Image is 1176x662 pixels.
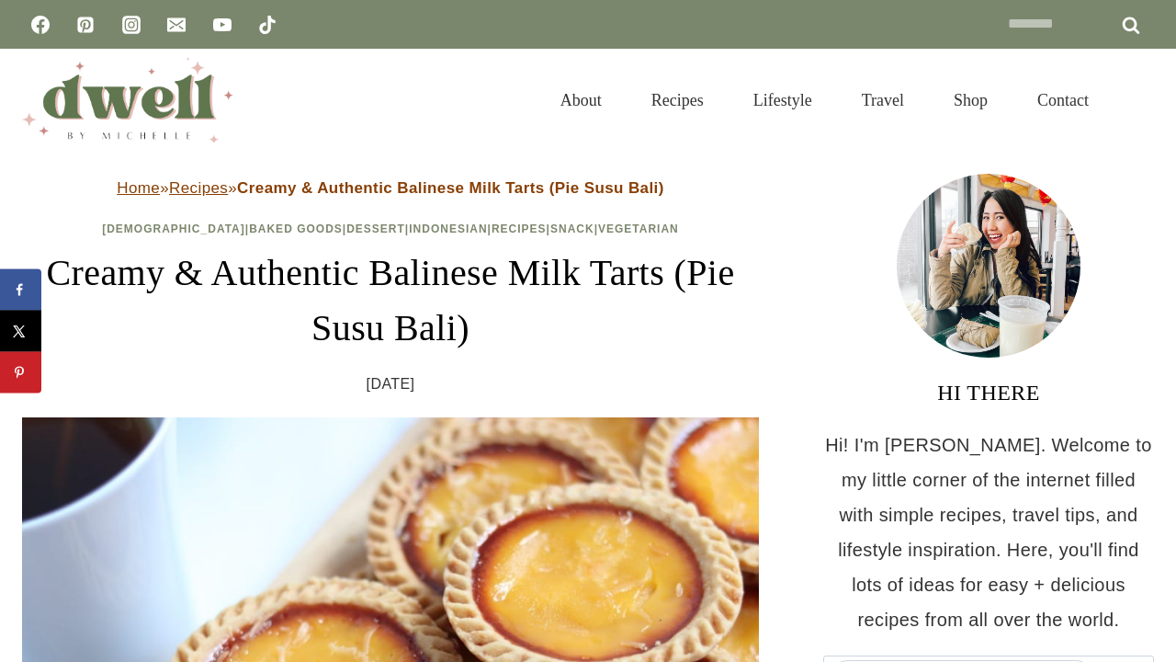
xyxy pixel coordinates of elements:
[823,376,1154,409] h3: HI THERE
[1123,85,1154,116] button: View Search Form
[249,6,286,43] a: TikTok
[823,428,1154,637] p: Hi! I'm [PERSON_NAME]. Welcome to my little corner of the internet filled with simple recipes, tr...
[22,6,59,43] a: Facebook
[67,6,104,43] a: Pinterest
[367,371,415,398] time: [DATE]
[346,223,405,235] a: Dessert
[249,223,343,235] a: Baked Goods
[113,6,150,43] a: Instagram
[117,179,160,197] a: Home
[729,68,837,132] a: Lifestyle
[837,68,929,132] a: Travel
[169,179,228,197] a: Recipes
[1012,68,1114,132] a: Contact
[929,68,1012,132] a: Shop
[492,223,547,235] a: Recipes
[204,6,241,43] a: YouTube
[550,223,594,235] a: Snack
[22,58,233,143] img: DWELL by michelle
[102,223,245,235] a: [DEMOGRAPHIC_DATA]
[409,223,487,235] a: Indonesian
[536,68,627,132] a: About
[158,6,195,43] a: Email
[536,68,1114,132] nav: Primary Navigation
[598,223,679,235] a: Vegetarian
[627,68,729,132] a: Recipes
[22,245,759,356] h1: Creamy & Authentic Balinese Milk Tarts (Pie Susu Bali)
[102,223,679,235] span: | | | | | |
[237,179,664,197] strong: Creamy & Authentic Balinese Milk Tarts (Pie Susu Bali)
[117,179,664,197] span: » »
